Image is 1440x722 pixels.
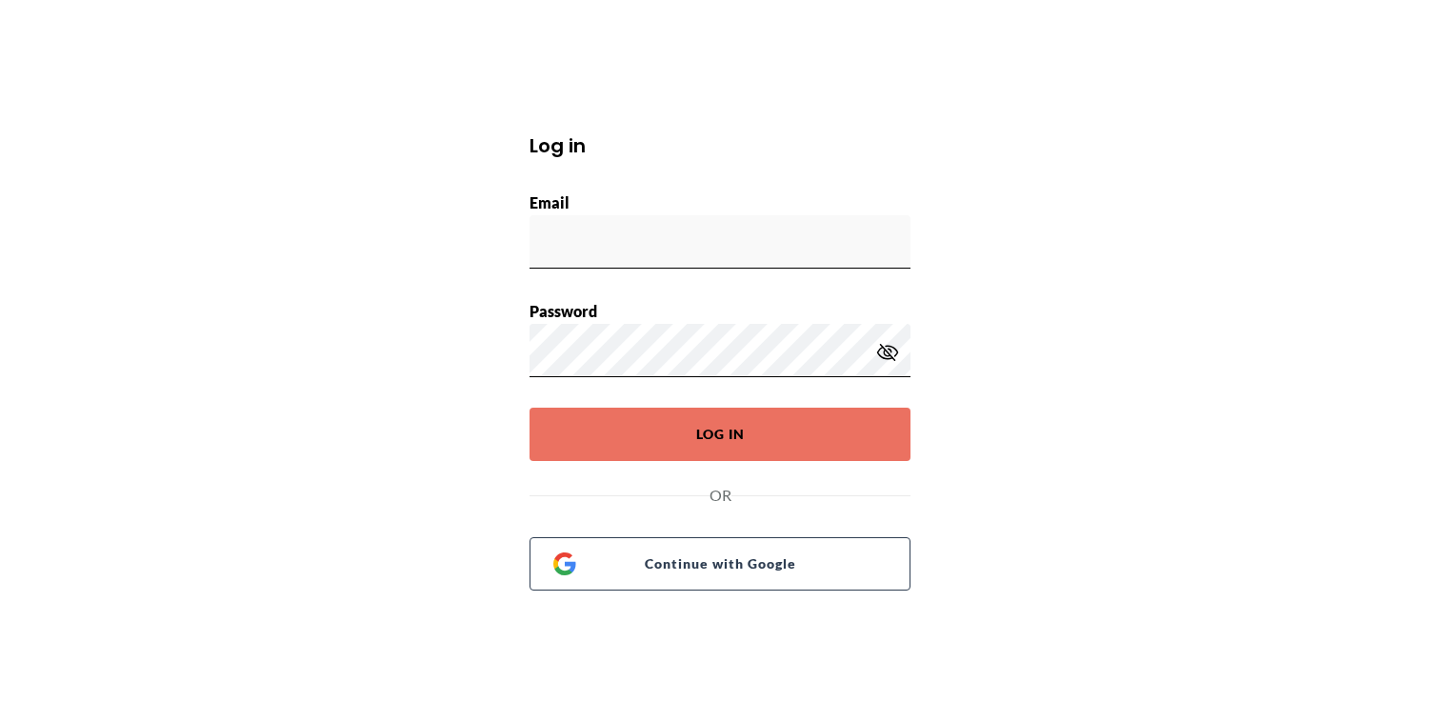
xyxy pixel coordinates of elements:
[530,408,910,461] button: Log In
[530,302,597,320] label: Password
[530,537,910,591] a: Continue with Google
[530,131,910,160] h1: Log in
[530,193,570,211] label: Email
[530,484,910,507] div: OR
[576,551,887,577] span: Continue with Google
